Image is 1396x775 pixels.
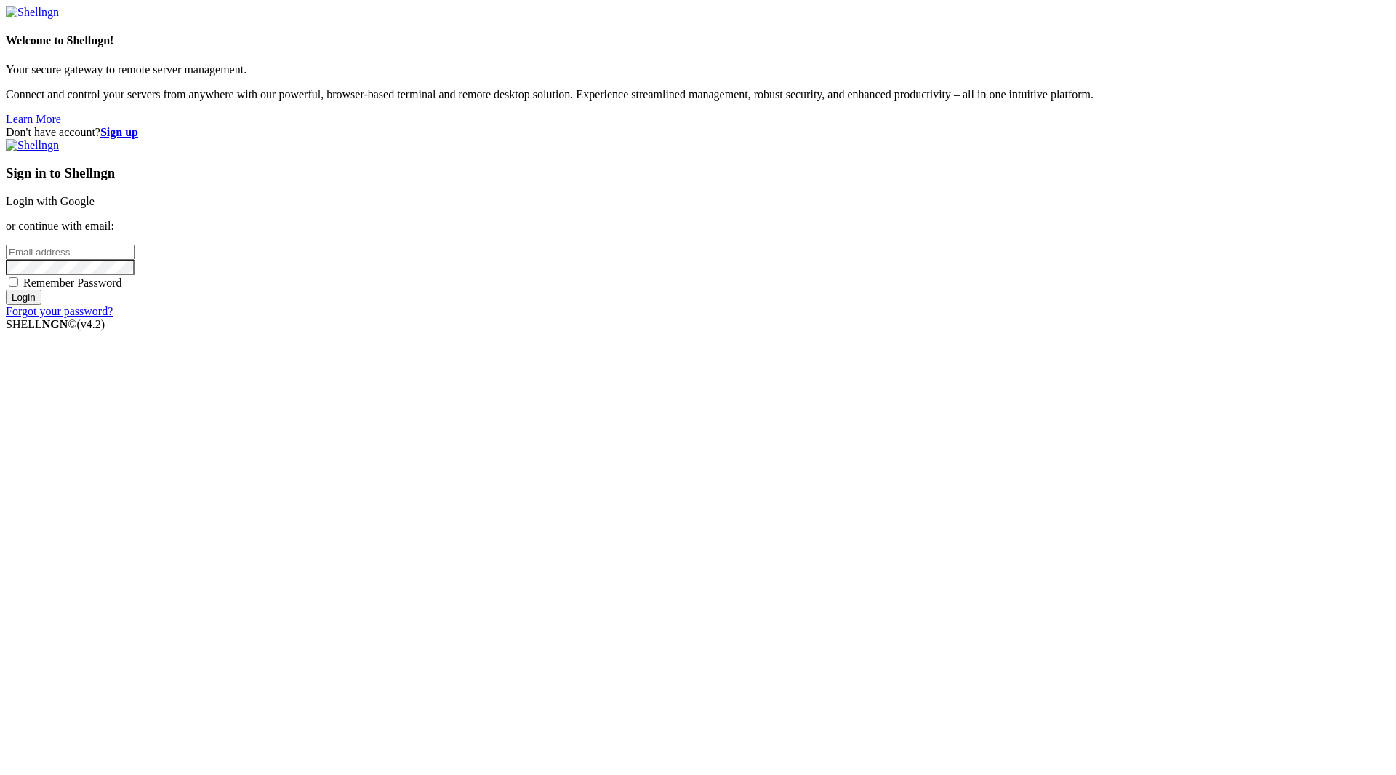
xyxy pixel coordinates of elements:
span: SHELL © [6,318,105,330]
img: Shellngn [6,139,59,152]
a: Learn More [6,113,61,125]
div: Don't have account? [6,126,1390,139]
h4: Welcome to Shellngn! [6,34,1390,47]
a: Login with Google [6,195,95,207]
span: 4.2.0 [77,318,105,330]
input: Remember Password [9,277,18,287]
p: Your secure gateway to remote server management. [6,63,1390,76]
b: NGN [42,318,68,330]
input: Email address [6,245,135,260]
span: Remember Password [23,277,122,289]
a: Sign up [100,126,138,138]
img: Shellngn [6,6,59,19]
p: or continue with email: [6,220,1390,233]
h3: Sign in to Shellngn [6,165,1390,181]
p: Connect and control your servers from anywhere with our powerful, browser-based terminal and remo... [6,88,1390,101]
a: Forgot your password? [6,305,113,317]
input: Login [6,290,41,305]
